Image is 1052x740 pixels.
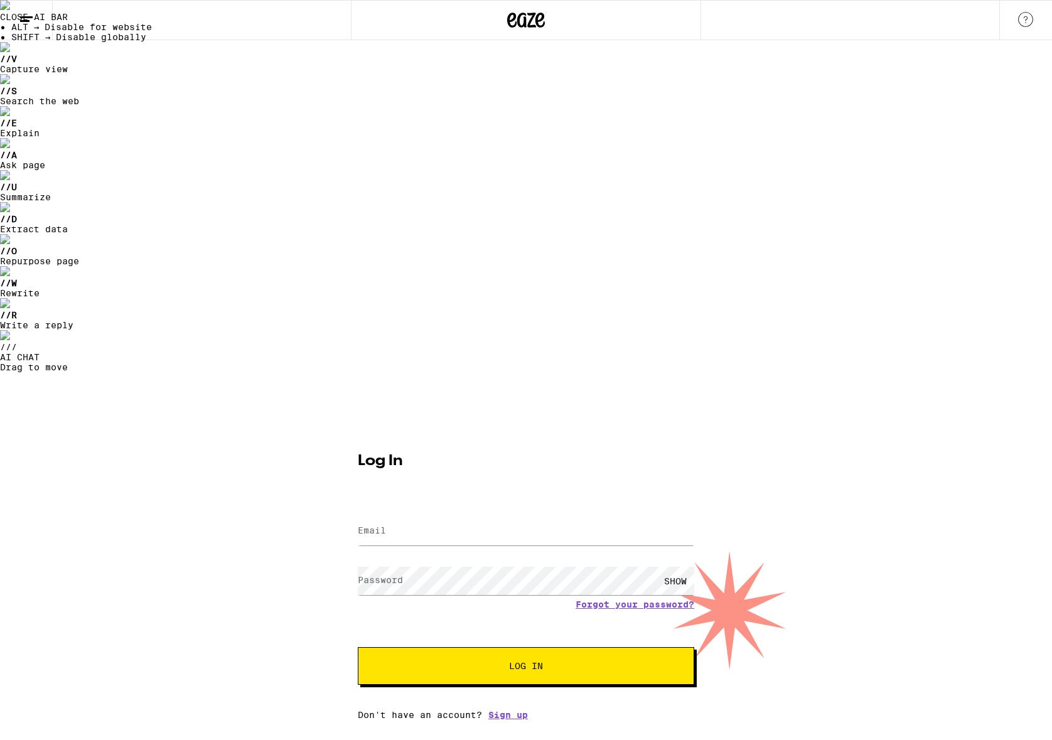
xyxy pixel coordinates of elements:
a: Forgot your password? [576,599,694,609]
h1: Log In [358,454,694,469]
div: Don't have an account? [358,710,694,720]
input: Email [358,517,694,545]
div: SHOW [657,567,694,595]
a: Sign up [488,710,528,720]
label: Email [358,525,386,535]
span: Log In [509,662,543,670]
button: Log In [358,647,694,685]
label: Password [358,575,403,585]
